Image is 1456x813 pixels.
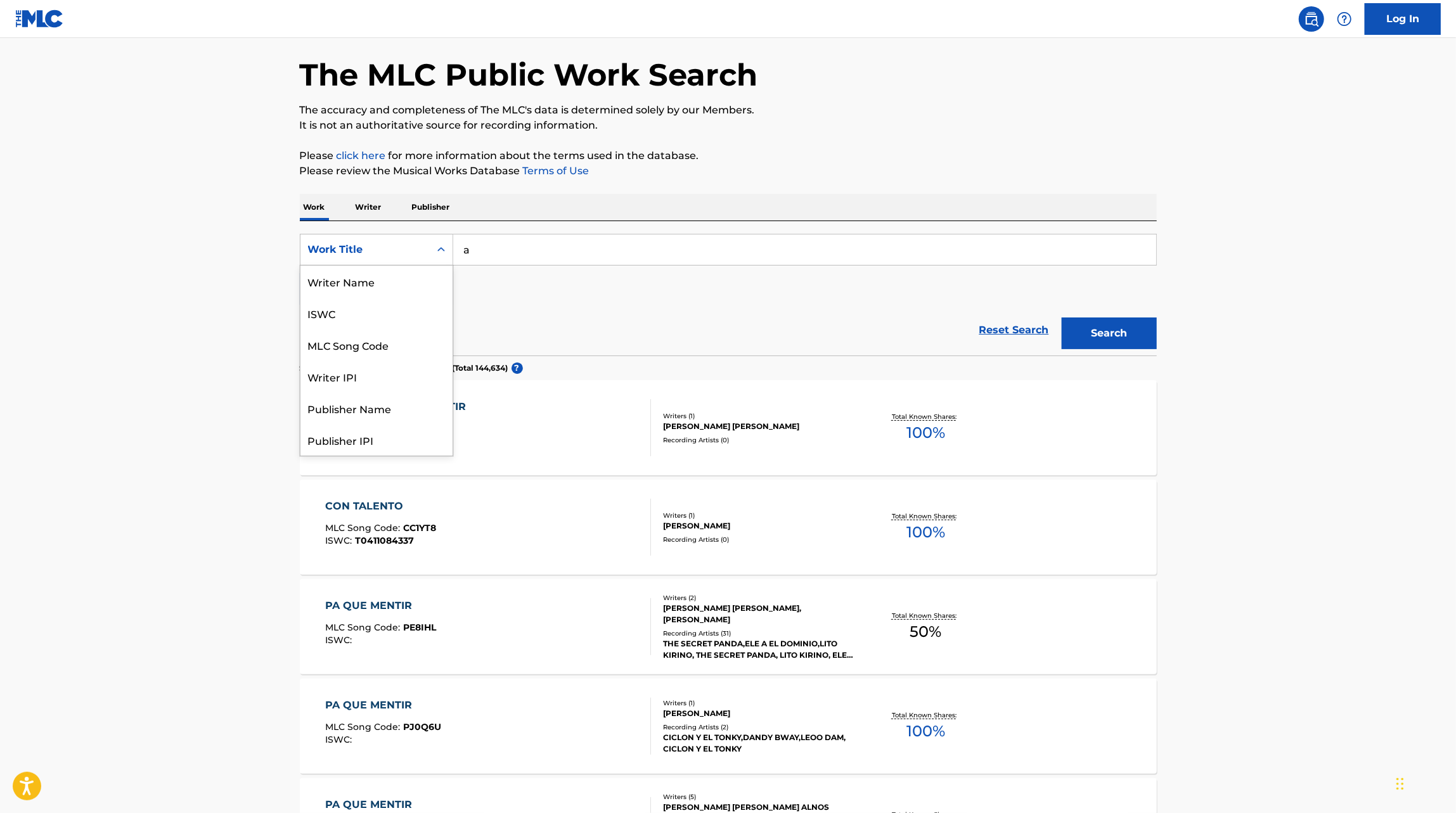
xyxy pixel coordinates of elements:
a: Reset Search [973,316,1055,344]
div: PA QUE MENTIR [325,698,441,713]
span: CC1YT8 [403,522,436,534]
p: The accuracy and completeness of The MLC's data is determined solely by our Members. [300,103,1157,118]
a: PA QUE MENTIRMLC Song Code:PJ0Q6UISWC:Writers (1)[PERSON_NAME]Recording Artists (2)CICLON Y EL TO... [300,679,1157,774]
div: CON TALENTO [325,499,436,514]
span: T0411084337 [355,535,414,546]
div: [PERSON_NAME] [PERSON_NAME], [PERSON_NAME] [663,603,854,625]
a: Public Search [1299,6,1324,32]
div: Recording Artists ( 31 ) [663,629,854,638]
p: Total Known Shares: [892,611,960,620]
span: 100 % [906,521,945,544]
span: MLC Song Code : [325,522,403,534]
form: Search Form [300,234,1157,355]
div: Writers ( 1 ) [663,698,854,708]
a: PA QUE MENTIRMLC Song Code:PE8IHLISWC:Writers (2)[PERSON_NAME] [PERSON_NAME], [PERSON_NAME]Record... [300,579,1157,674]
div: [PERSON_NAME] [PERSON_NAME] [663,421,854,432]
div: CICLON Y EL TONKY,DANDY BWAY,LEOO DAM, CICLON Y EL TONKY [663,732,854,755]
div: Widget de chat [1393,752,1456,813]
div: Writers ( 5 ) [663,792,854,802]
span: ISWC : [325,535,355,546]
div: Writer Name [300,266,453,297]
p: Please for more information about the terms used in the database. [300,148,1157,163]
a: CON TALENTO PA MENTIRMLC Song Code:CL0MJQISWC:T3069420088Writers (1)[PERSON_NAME] [PERSON_NAME]Re... [300,380,1157,475]
div: PA QUE MENTIR [325,598,436,613]
p: Writer [352,194,385,221]
p: Total Known Shares: [892,412,960,421]
div: Writer IPI [300,361,453,392]
div: Writers ( 1 ) [663,411,854,421]
a: Log In [1365,3,1441,35]
div: Writers ( 2 ) [663,593,854,603]
h1: The MLC Public Work Search [300,56,758,94]
p: Total Known Shares: [892,511,960,521]
div: [PERSON_NAME] [663,708,854,719]
div: PA QUE MENTIR [325,797,441,812]
span: 100 % [906,421,945,444]
button: Search [1062,317,1157,349]
span: MLC Song Code : [325,622,403,633]
span: PJ0Q6U [403,721,441,733]
p: Please review the Musical Works Database [300,163,1157,179]
iframe: Chat Widget [1393,752,1456,813]
img: help [1337,11,1352,27]
div: [PERSON_NAME] [663,520,854,532]
div: Publisher IPI [300,424,453,456]
p: Work [300,194,329,221]
span: 50 % [910,620,941,643]
div: Recording Artists ( 0 ) [663,435,854,445]
span: ISWC : [325,734,355,745]
a: click here [337,150,386,162]
span: ? [512,362,523,374]
a: CON TALENTOMLC Song Code:CC1YT8ISWC:T0411084337Writers (1)[PERSON_NAME]Recording Artists (0)Total... [300,480,1157,575]
div: MLC Song Code [300,329,453,361]
div: Help [1332,6,1357,32]
div: Work Title [308,242,422,257]
img: MLC Logo [15,10,64,28]
p: Publisher [408,194,454,221]
span: PE8IHL [403,622,436,633]
p: Total Known Shares: [892,710,960,720]
a: Terms of Use [520,165,589,177]
div: THE SECRET PANDA,ELE A EL DOMINIO,LITO KIRINO, THE SECRET PANDA, LITO KIRINO, ELE A, THE SECRET P... [663,638,854,661]
p: It is not an authoritative source for recording information. [300,118,1157,133]
div: Arrastrar [1396,765,1404,803]
span: MLC Song Code : [325,721,403,733]
div: Recording Artists ( 2 ) [663,722,854,732]
div: Publisher Name [300,392,453,424]
div: Recording Artists ( 0 ) [663,535,854,544]
span: 100 % [906,720,945,743]
div: Writers ( 1 ) [663,511,854,520]
div: ISWC [300,297,453,329]
img: search [1304,11,1319,27]
span: ISWC : [325,634,355,646]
